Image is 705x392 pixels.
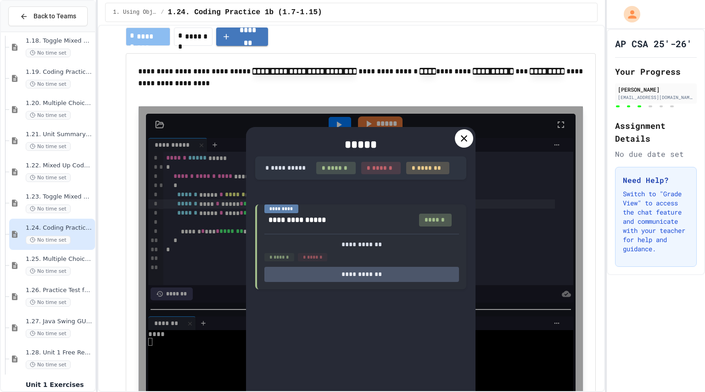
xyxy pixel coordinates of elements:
[618,94,694,101] div: [EMAIL_ADDRESS][DOMAIN_NAME]
[113,9,157,16] span: 1. Using Objects and Methods
[26,99,93,107] span: 1.20. Multiple Choice Exercises for Unit 1a (1.1-1.6)
[26,162,93,170] span: 1.22. Mixed Up Code Practice 1b (1.7-1.15)
[614,4,643,25] div: My Account
[615,65,697,78] h2: Your Progress
[26,224,93,232] span: 1.24. Coding Practice 1b (1.7-1.15)
[26,193,93,201] span: 1.23. Toggle Mixed Up or Write Code Practice 1b (1.7-1.15)
[26,287,93,294] span: 1.26. Practice Test for Objects (1.12-1.14)
[26,329,71,338] span: No time set
[168,7,322,18] span: 1.24. Coding Practice 1b (1.7-1.15)
[615,119,697,145] h2: Assignment Details
[34,11,76,21] span: Back to Teams
[26,49,71,57] span: No time set
[26,142,71,151] span: No time set
[26,318,93,326] span: 1.27. Java Swing GUIs (optional)
[615,149,697,160] div: No due date set
[26,349,93,357] span: 1.28. Unit 1 Free Response Question (FRQ) Practice
[26,68,93,76] span: 1.19. Coding Practice 1a (1.1-1.6)
[26,255,93,263] span: 1.25. Multiple Choice Exercises for Unit 1b (1.9-1.15)
[26,298,71,307] span: No time set
[26,236,71,244] span: No time set
[618,85,694,94] div: [PERSON_NAME]
[26,80,71,88] span: No time set
[615,37,692,50] h1: AP CSA 25'-26'
[26,360,71,369] span: No time set
[26,111,71,120] span: No time set
[623,189,689,254] p: Switch to "Grade View" to access the chat feature and communicate with your teacher for help and ...
[623,175,689,186] h3: Need Help?
[26,267,71,276] span: No time set
[161,9,164,16] span: /
[26,204,71,213] span: No time set
[26,131,93,138] span: 1.21. Unit Summary 1b (1.7-1.15)
[26,381,93,389] span: Unit 1 Exercises
[26,173,71,182] span: No time set
[26,37,93,45] span: 1.18. Toggle Mixed Up or Write Code Practice 1.1-1.6
[8,6,88,26] button: Back to Teams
